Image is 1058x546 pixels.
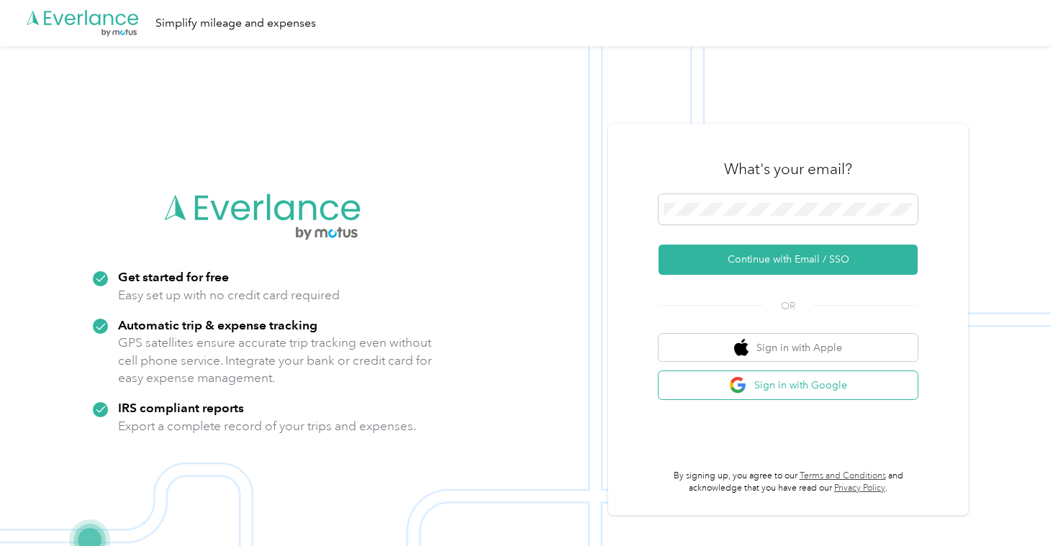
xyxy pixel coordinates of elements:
p: Easy set up with no credit card required [118,286,340,304]
img: google logo [729,376,747,394]
p: GPS satellites ensure accurate trip tracking even without cell phone service. Integrate your bank... [118,334,433,387]
button: google logoSign in with Google [659,371,918,399]
strong: Automatic trip & expense tracking [118,317,317,332]
div: Simplify mileage and expenses [155,14,316,32]
a: Privacy Policy [834,483,885,493]
span: OR [763,299,813,314]
strong: Get started for free [118,269,229,284]
button: Continue with Email / SSO [659,245,918,275]
p: By signing up, you agree to our and acknowledge that you have read our . [659,470,918,495]
p: Export a complete record of your trips and expenses. [118,417,416,435]
strong: IRS compliant reports [118,400,244,415]
h3: What's your email? [724,159,852,179]
img: apple logo [734,339,749,357]
button: apple logoSign in with Apple [659,334,918,362]
a: Terms and Conditions [800,470,886,481]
